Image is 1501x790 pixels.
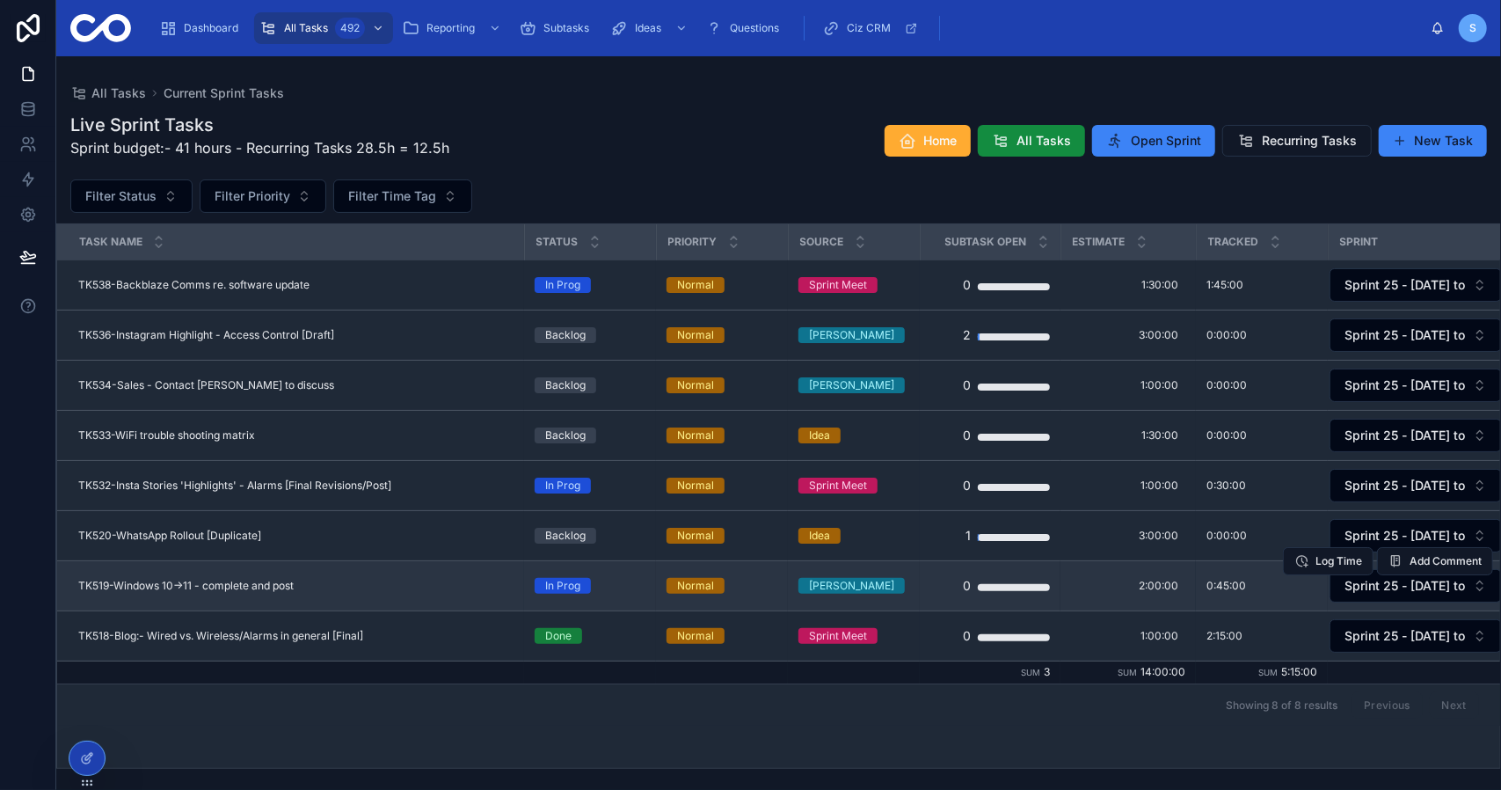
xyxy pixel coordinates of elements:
[535,578,645,594] a: In Prog
[1206,479,1317,493] a: 0:30:00
[535,428,645,443] a: Backlog
[1258,668,1278,677] small: Sum
[668,235,718,249] span: Priority
[70,113,449,137] h1: Live Sprint Tasks
[930,618,1050,654] a: 0
[817,12,927,44] a: Ciz CRM
[535,377,645,393] a: Backlog
[535,478,645,494] a: In Prog
[1206,579,1246,593] span: 0:45:00
[1344,276,1466,294] span: Sprint 25 - [DATE] to [DATE]
[1071,472,1185,500] a: 1:00:00
[1410,554,1482,568] span: Add Comment
[78,629,363,643] span: TK518-Blog:- Wired vs. Wireless/Alarms in general [Final]
[930,267,1050,303] a: 0
[667,327,777,343] a: Normal
[798,277,909,293] a: Sprint Meet
[1206,428,1317,443] a: 0:00:00
[930,468,1050,503] a: 0
[1141,278,1178,292] span: 1:30:00
[1073,235,1126,249] span: Estimate
[1044,665,1050,678] span: 3
[545,528,586,544] div: Backlog
[78,579,514,593] a: TK519-Windows 10->11 - complete and post
[1139,328,1178,342] span: 3:00:00
[700,12,791,44] a: Questions
[930,568,1050,603] a: 0
[1222,125,1372,157] button: Recurring Tasks
[1206,278,1243,292] span: 1:45:00
[798,578,909,594] a: [PERSON_NAME]
[1071,421,1185,450] a: 1:30:00
[1262,132,1357,150] span: Recurring Tasks
[1344,577,1466,595] span: Sprint 25 - [DATE] to [DATE]
[184,21,238,35] span: Dashboard
[91,84,146,102] span: All Tasks
[1206,378,1317,392] a: 0:00:00
[963,468,971,503] div: 0
[1344,477,1466,494] span: Sprint 25 - [DATE] to [DATE]
[1206,278,1317,292] a: 1:45:00
[200,179,326,213] button: Select Button
[1071,271,1185,299] a: 1:30:00
[1344,427,1466,444] span: Sprint 25 - [DATE] to [DATE]
[930,418,1050,453] a: 0
[847,21,891,35] span: Ciz CRM
[965,518,971,553] div: 1
[1071,572,1185,600] a: 2:00:00
[1344,627,1466,645] span: Sprint 25 - [DATE] to [DATE]
[1469,21,1476,35] span: S
[545,428,586,443] div: Backlog
[70,179,193,213] button: Select Button
[1377,547,1493,575] button: Add Comment
[545,578,580,594] div: In Prog
[543,21,589,35] span: Subtasks
[667,528,777,544] a: Normal
[798,327,909,343] a: [PERSON_NAME]
[70,14,131,42] img: App logo
[1206,378,1247,392] span: 0:00:00
[809,528,830,544] div: Idea
[798,478,909,494] a: Sprint Meet
[1140,665,1185,678] span: 14:00:00
[215,187,290,205] span: Filter Priority
[78,428,255,443] span: TK533-WiFi trouble shooting matrix
[798,377,909,393] a: [PERSON_NAME]
[978,125,1085,157] button: All Tasks
[677,628,714,644] div: Normal
[605,12,696,44] a: Ideas
[800,235,844,249] span: Source
[78,579,294,593] span: TK519-Windows 10->11 - complete and post
[677,478,714,494] div: Normal
[78,479,391,493] span: TK532-Insta Stories 'Highlights' - Alarms [Final Revisions/Post]
[535,628,645,644] a: Done
[930,318,1050,353] a: 2
[798,528,909,544] a: Idea
[70,84,146,102] a: All Tasks
[536,235,579,249] span: Status
[1139,529,1178,543] span: 3:00:00
[1071,371,1185,399] a: 1:00:00
[1140,479,1178,493] span: 1:00:00
[78,278,514,292] a: TK538-Backblaze Comms re. software update
[923,132,957,150] span: Home
[677,528,714,544] div: Normal
[145,9,1431,48] div: scrollable content
[667,628,777,644] a: Normal
[667,377,777,393] a: Normal
[78,278,310,292] span: TK538-Backblaze Comms re. software update
[730,21,779,35] span: Questions
[1139,579,1178,593] span: 2:00:00
[963,568,971,603] div: 0
[1206,328,1317,342] a: 0:00:00
[1206,629,1242,643] span: 2:15:00
[798,628,909,644] a: Sprint Meet
[1344,527,1466,545] span: Sprint 25 - [DATE] to [DATE]
[78,529,261,543] span: TK520-WhatsApp Rollout [Duplicate]
[535,277,645,293] a: In Prog
[514,12,601,44] a: Subtasks
[85,187,157,205] span: Filter Status
[963,267,971,303] div: 0
[809,578,894,594] div: [PERSON_NAME]
[1206,529,1247,543] span: 0:00:00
